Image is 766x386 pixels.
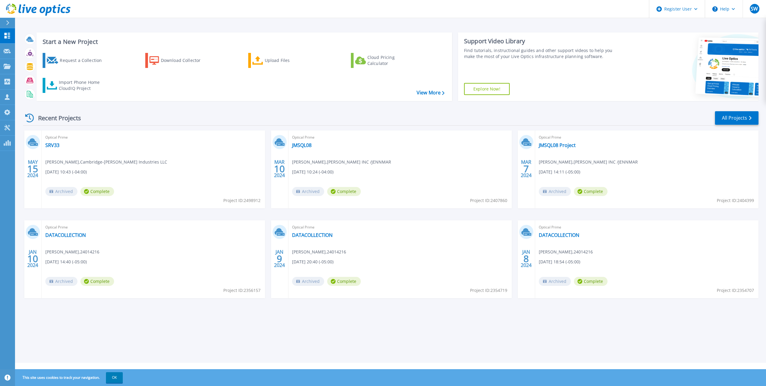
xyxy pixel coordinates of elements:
a: View More [417,90,445,96]
div: JAN 2024 [520,248,532,270]
span: 9 [277,256,282,261]
span: 7 [523,166,529,171]
div: Import Phone Home CloudIQ Project [59,79,106,91]
div: MAR 2024 [274,158,285,180]
div: JAN 2024 [274,248,285,270]
span: Archived [539,187,571,196]
span: Archived [539,277,571,286]
span: Project ID: 2407860 [470,197,507,204]
a: Cloud Pricing Calculator [351,53,418,68]
span: 10 [274,166,285,171]
span: [DATE] 18:54 (-05:00) [539,259,580,265]
a: DATACOLLECTION [45,232,86,238]
span: [DATE] 14:11 (-05:00) [539,169,580,175]
div: Request a Collection [60,54,108,66]
div: MAY 2024 [27,158,38,180]
a: All Projects [715,111,758,125]
span: 15 [27,166,38,171]
span: Project ID: 2356157 [223,287,261,294]
span: Project ID: 2354707 [717,287,754,294]
div: Download Collector [161,54,209,66]
span: Complete [327,187,361,196]
div: Recent Projects [23,111,89,125]
span: [DATE] 10:24 (-04:00) [292,169,333,175]
a: Request a Collection [43,53,110,68]
a: Upload Files [248,53,315,68]
span: Complete [327,277,361,286]
span: [DATE] 20:40 (-05:00) [292,259,333,265]
div: JAN 2024 [27,248,38,270]
span: Archived [45,187,77,196]
h3: Start a New Project [43,38,444,45]
span: [PERSON_NAME] , Cambridge-[PERSON_NAME] Industries LLC [45,159,167,165]
span: Project ID: 2354719 [470,287,507,294]
a: Explore Now! [464,83,510,95]
span: [PERSON_NAME] , [PERSON_NAME] INC /JENNMAR [539,159,638,165]
span: Optical Prime [45,224,261,231]
span: 8 [523,256,529,261]
a: Download Collector [145,53,212,68]
span: Archived [45,277,77,286]
a: JMSQL08 [292,142,312,148]
span: [DATE] 14:40 (-05:00) [45,259,87,265]
span: Project ID: 2404399 [717,197,754,204]
span: Complete [80,187,114,196]
button: OK [106,372,123,383]
span: Complete [80,277,114,286]
span: [PERSON_NAME] , 24014216 [45,249,99,255]
a: DATACOLLECTION [539,232,579,238]
span: [PERSON_NAME] , [PERSON_NAME] INC /JENNMAR [292,159,391,165]
a: DATACOLLECTION [292,232,333,238]
span: [PERSON_NAME] , 24014216 [539,249,593,255]
span: [DATE] 10:43 (-04:00) [45,169,87,175]
span: Optical Prime [292,134,508,141]
div: Find tutorials, instructional guides and other support videos to help you make the most of your L... [464,47,619,60]
span: Optical Prime [45,134,261,141]
span: SW [751,6,758,11]
a: JMSQL08 Project [539,142,576,148]
span: [PERSON_NAME] , 24014216 [292,249,346,255]
span: Complete [574,187,608,196]
span: Complete [574,277,608,286]
span: Optical Prime [539,224,755,231]
a: SRV33 [45,142,59,148]
span: Optical Prime [539,134,755,141]
span: Archived [292,277,324,286]
span: 10 [27,256,38,261]
div: Cloud Pricing Calculator [367,54,415,66]
span: This site uses cookies to track your navigation. [17,372,123,383]
div: Upload Files [265,54,313,66]
span: Optical Prime [292,224,508,231]
span: Archived [292,187,324,196]
span: Project ID: 2498912 [223,197,261,204]
div: MAR 2024 [520,158,532,180]
div: Support Video Library [464,37,619,45]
